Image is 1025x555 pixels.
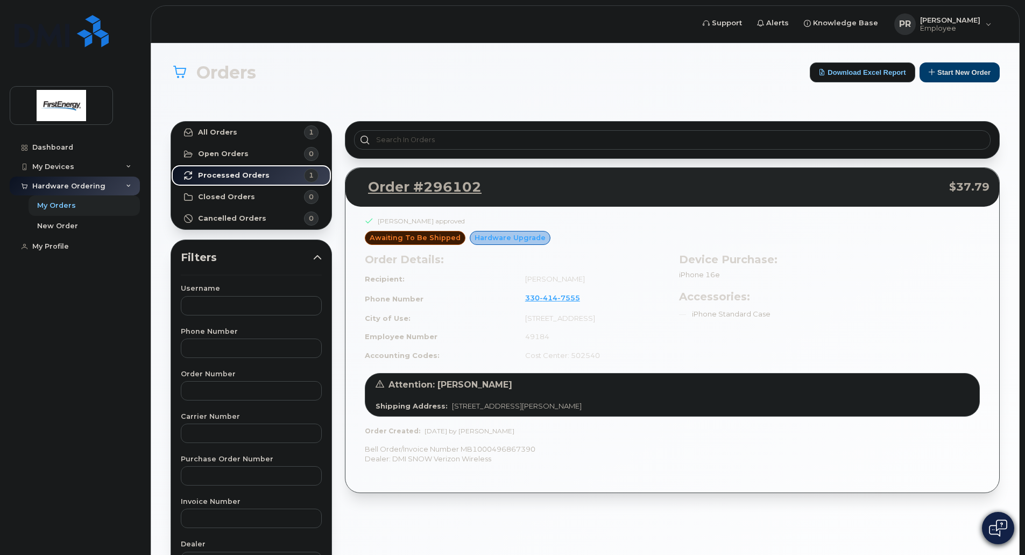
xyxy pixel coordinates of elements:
strong: Shipping Address: [376,402,448,410]
label: Username [181,285,322,292]
span: iPhone 16e [679,270,720,279]
div: [PERSON_NAME] approved [378,216,465,226]
a: Processed Orders1 [171,165,331,186]
td: Cost Center: 502540 [515,346,666,365]
strong: Recipient: [365,275,405,283]
strong: Processed Orders [198,171,270,180]
h3: Order Details: [365,251,666,268]
input: Search in orders [354,130,991,150]
span: 7555 [557,293,580,302]
a: Closed Orders0 [171,186,331,208]
img: Open chat [989,519,1007,537]
strong: Accounting Codes: [365,351,440,360]
strong: All Orders [198,128,237,137]
span: [DATE] by [PERSON_NAME] [425,427,514,435]
p: Bell Order/Invoice Number MB1000496867390 [365,444,980,454]
td: [PERSON_NAME] [515,270,666,289]
span: awaiting to be shipped [370,233,461,243]
td: [STREET_ADDRESS] [515,309,666,328]
h3: Accessories: [679,289,980,305]
p: Dealer: DMI SNOW Verizon Wireless [365,454,980,464]
span: 0 [309,213,314,223]
span: Hardware Upgrade [475,233,546,243]
strong: Open Orders [198,150,249,158]
strong: City of Use: [365,314,411,322]
label: Phone Number [181,328,322,335]
a: All Orders1 [171,122,331,143]
span: 1 [309,170,314,180]
label: Purchase Order Number [181,456,322,463]
a: Open Orders0 [171,143,331,165]
strong: Order Created: [365,427,420,435]
a: 3304147555 [525,293,593,302]
button: Start New Order [920,62,1000,82]
span: Orders [196,63,256,82]
span: Attention: [PERSON_NAME] [388,380,512,390]
span: 0 [309,192,314,202]
h3: Device Purchase: [679,251,980,268]
strong: Closed Orders [198,193,255,201]
span: 1 [309,127,314,137]
label: Dealer [181,541,322,548]
span: [STREET_ADDRESS][PERSON_NAME] [452,402,582,410]
strong: Employee Number [365,332,437,341]
span: Filters [181,250,313,265]
strong: Phone Number [365,294,423,303]
span: 414 [540,293,557,302]
button: Download Excel Report [810,62,915,82]
strong: Cancelled Orders [198,214,266,223]
span: $37.79 [949,179,989,195]
label: Order Number [181,371,322,378]
label: Invoice Number [181,498,322,505]
li: iPhone Standard Case [679,309,980,319]
span: 330 [525,293,580,302]
label: Carrier Number [181,413,322,420]
a: Order #296102 [355,178,482,197]
span: 0 [309,149,314,159]
td: 49184 [515,327,666,346]
a: Cancelled Orders0 [171,208,331,229]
